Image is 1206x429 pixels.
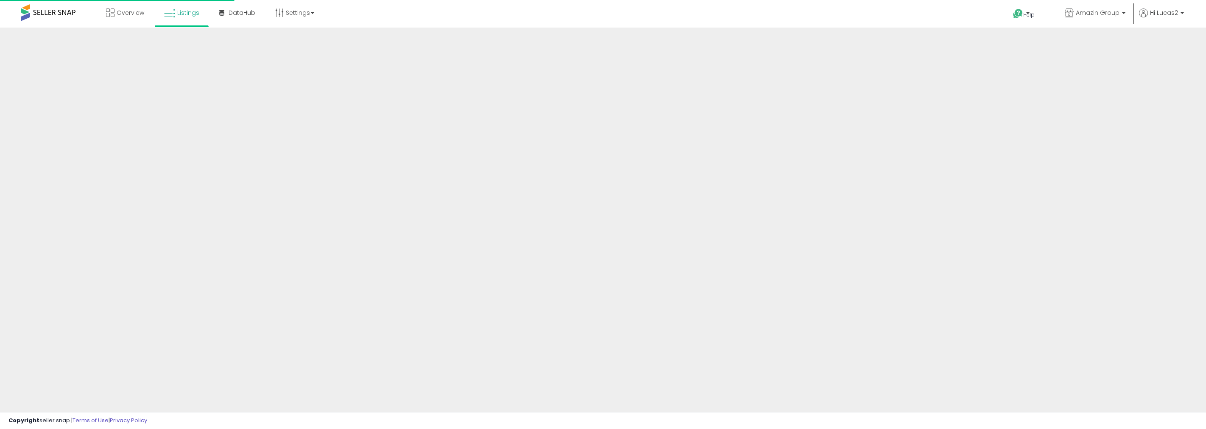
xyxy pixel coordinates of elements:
span: DataHub [229,8,255,17]
span: Overview [117,8,144,17]
span: Amazin Group [1076,8,1119,17]
span: Listings [177,8,199,17]
a: Help [1006,2,1051,28]
span: Help [1023,11,1035,18]
span: Hi Lucas2 [1150,8,1178,17]
a: Hi Lucas2 [1139,8,1184,28]
i: Get Help [1013,8,1023,19]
